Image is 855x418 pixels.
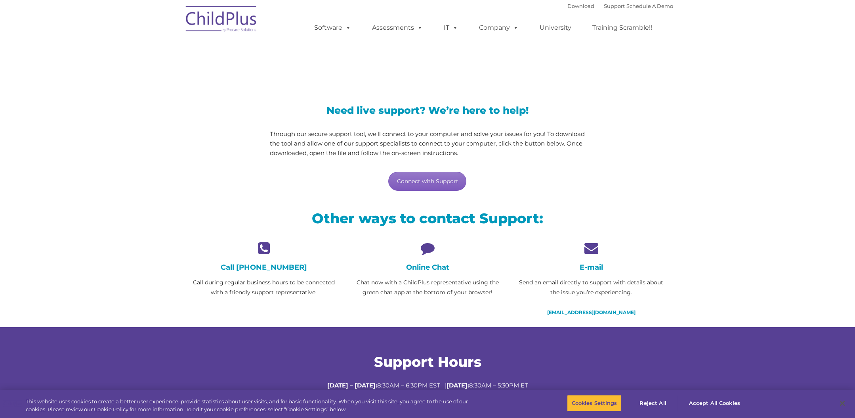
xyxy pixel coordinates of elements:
[374,353,481,370] span: Support Hours
[515,263,667,272] h4: E-mail
[447,382,469,389] strong: [DATE]:
[604,3,625,9] a: Support
[584,20,660,36] a: Training Scramble!!
[515,278,667,297] p: Send an email directly to support with details about the issue you’re experiencing.
[364,20,431,36] a: Assessments
[685,395,744,412] button: Accept All Cookies
[351,263,503,272] h4: Online Chat
[436,20,466,36] a: IT
[188,209,667,227] h2: Other ways to contact Support:
[567,395,621,412] button: Cookies Settings
[567,3,673,9] font: |
[26,398,470,413] div: This website uses cookies to create a better user experience, provide statistics about user visit...
[628,395,678,412] button: Reject All
[834,395,851,412] button: Close
[188,263,340,272] h4: Call [PHONE_NUMBER]
[547,309,636,315] a: [EMAIL_ADDRESS][DOMAIN_NAME]
[306,20,359,36] a: Software
[270,105,586,115] h3: Need live support? We’re here to help!
[532,20,579,36] a: University
[471,20,527,36] a: Company
[327,382,528,389] span: 8:30AM – 6:30PM EST | 8:30AM – 5:30PM ET
[188,278,340,297] p: Call during regular business hours to be connected with a friendly support representative.
[188,38,484,62] span: LiveSupport with SplashTop
[182,0,261,40] img: ChildPlus by Procare Solutions
[567,3,594,9] a: Download
[626,3,673,9] a: Schedule A Demo
[351,278,503,297] p: Chat now with a ChildPlus representative using the green chat app at the bottom of your browser!
[270,129,586,158] p: Through our secure support tool, we’ll connect to your computer and solve your issues for you! To...
[327,382,377,389] strong: [DATE] – [DATE]:
[388,172,466,191] a: Connect with Support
